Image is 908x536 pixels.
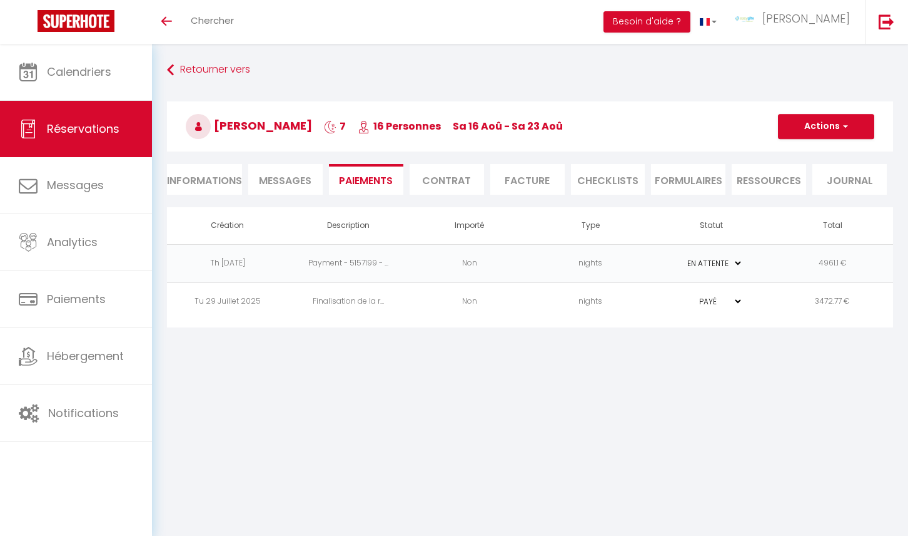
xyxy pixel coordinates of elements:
li: Informations [167,164,242,195]
img: logout [879,14,894,29]
li: Contrat [410,164,484,195]
span: Messages [47,177,104,193]
td: nights [530,282,652,321]
button: Actions [778,114,874,139]
span: Chercher [191,14,234,27]
span: Réservations [47,121,119,137]
span: Hébergement [47,348,124,364]
li: Journal [812,164,887,195]
img: Super Booking [38,10,114,32]
span: Calendriers [47,64,111,80]
span: 7 [324,119,346,133]
span: Analytics [47,234,98,250]
td: Th [DATE] [167,244,288,282]
td: Payment - 5157199 - ... [288,244,410,282]
th: Total [772,207,894,244]
th: Statut [651,207,772,244]
li: FORMULAIRES [651,164,725,195]
a: Retourner vers [167,59,893,81]
td: Finalisation de la r... [288,282,410,321]
li: Ressources [732,164,806,195]
span: Messages [259,173,311,188]
span: 16 Personnes [358,119,441,133]
td: 3472.77 € [772,282,894,321]
td: Non [409,244,530,282]
span: Notifications [48,405,119,421]
span: Paiements [47,291,106,307]
button: Besoin d'aide ? [603,11,690,33]
td: Non [409,282,530,321]
span: [PERSON_NAME] [762,11,850,26]
th: Type [530,207,652,244]
td: nights [530,244,652,282]
th: Importé [409,207,530,244]
img: ... [735,16,754,22]
td: 4961.1 € [772,244,894,282]
li: Facture [490,164,565,195]
span: Sa 16 Aoû - Sa 23 Aoû [453,119,563,133]
li: CHECKLISTS [571,164,645,195]
th: Description [288,207,410,244]
td: Tu 29 Juillet 2025 [167,282,288,321]
li: Paiements [329,164,403,195]
th: Création [167,207,288,244]
span: [PERSON_NAME] [186,118,312,133]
